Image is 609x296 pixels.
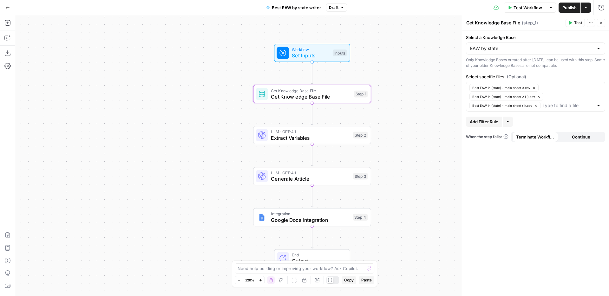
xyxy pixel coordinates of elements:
img: Instagram%20post%20-%201%201.png [258,213,266,221]
g: Edge from start to step_1 [311,62,313,84]
div: Step 1 [354,91,368,98]
button: Best EAW by state writer [262,3,325,13]
span: Integration [271,211,350,217]
span: LLM · GPT-4.1 [271,170,350,176]
div: EndOutput [253,249,371,267]
input: EAW by state [470,45,593,52]
span: Best EAW by state writer [272,4,321,11]
span: 120% [245,278,254,283]
button: Draft [326,3,347,12]
button: Best EAW in {state} - main sheet 2 (1).csv [469,93,543,100]
span: Workflow [292,47,330,53]
div: Step 4 [353,214,368,221]
div: LLM · GPT-4.1Generate ArticleStep 3 [253,167,371,185]
textarea: Get Knowledge Base File [466,20,520,26]
button: Best EAW in {state} - main sheet 3.csv [469,84,539,92]
label: Select a Knowledge Base [466,34,605,41]
button: Best EAW in {state} - main sheet (1).csv [469,102,540,109]
div: Only Knowledge Bases created after [DATE], can be used with this step. Some of your older Knowled... [466,57,605,68]
span: Google Docs Integration [271,216,350,224]
div: Inputs [333,49,347,56]
input: Type to find a file [542,102,593,109]
label: Select specific files [466,74,605,80]
span: Best EAW in {state} - main sheet (1).csv [472,103,532,108]
span: Generate Article [271,175,350,183]
button: Add Filter Rule [466,117,502,127]
span: Paste [361,277,372,283]
span: Test [574,20,582,26]
button: Copy [342,276,356,284]
button: Continue [558,132,604,142]
div: Step 3 [353,173,368,180]
span: (Optional) [507,74,526,80]
div: WorkflowSet InputsInputs [253,44,371,62]
button: Publish [559,3,580,13]
g: Edge from step_4 to end [311,226,313,248]
div: Step 2 [353,132,368,138]
span: End [292,252,344,258]
div: IntegrationGoogle Docs IntegrationStep 4 [253,208,371,227]
span: Draft [329,5,338,10]
span: LLM · GPT-4.1 [271,129,350,135]
g: Edge from step_2 to step_3 [311,144,313,166]
div: Get Knowledge Base FileGet Knowledge Base FileStep 1 [253,85,371,103]
span: Test Workflow [514,4,542,11]
span: Extract Variables [271,134,350,142]
span: ( step_1 ) [522,20,538,26]
span: Copy [344,277,354,283]
g: Edge from step_3 to step_4 [311,185,313,208]
span: Set Inputs [292,52,330,59]
span: Publish [562,4,577,11]
span: Output [292,257,344,265]
span: Best EAW in {state} - main sheet 3.csv [472,85,530,90]
span: Get Knowledge Base File [271,93,351,100]
button: Test Workflow [504,3,546,13]
span: Continue [572,134,590,140]
span: Terminate Workflow [516,134,554,140]
button: Paste [359,276,374,284]
span: Best EAW in {state} - main sheet 2 (1).csv [472,94,535,99]
span: Add Filter Rule [470,119,498,125]
button: Test [566,19,585,27]
div: LLM · GPT-4.1Extract VariablesStep 2 [253,126,371,144]
a: When the step fails: [466,134,508,140]
span: Get Knowledge Base File [271,87,351,93]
